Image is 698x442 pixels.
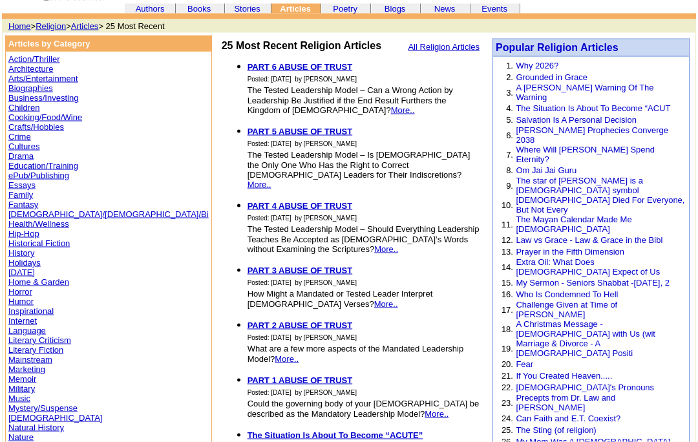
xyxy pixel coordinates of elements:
a: Historical Fiction [8,238,70,248]
img: cleardot.gif [371,8,372,9]
a: Drama [8,151,34,161]
a: Business/Investing [8,93,78,103]
a: Mainstream [8,355,52,364]
a: Family [8,190,33,200]
a: [DEMOGRAPHIC_DATA]/[DEMOGRAPHIC_DATA]/Bi [8,209,209,219]
a: Marketing [8,364,45,374]
a: The Mayan Calendar Made Me [DEMOGRAPHIC_DATA] [516,215,631,234]
a: Literary Criticism [8,335,71,345]
font: 1. [506,61,513,70]
font: 22. [502,383,513,392]
a: Who Is Condemned To Hell [516,289,618,299]
img: cleardot.gif [175,8,176,9]
font: Posted: [DATE] by [PERSON_NAME] [248,389,357,396]
a: Military [8,384,35,394]
a: More.. [391,105,415,115]
a: [DEMOGRAPHIC_DATA]'s Pronouns [516,383,654,392]
font: 21. [502,371,513,381]
a: Crafts/Hobbies [8,122,64,132]
a: Essays [8,180,36,190]
a: Memoir [8,374,36,384]
a: Law vs Grace - Law & Grace in the Bibl [516,235,662,245]
a: PART 3 ABUSE OF TRUST [248,266,353,275]
a: The star of [PERSON_NAME] is a [DEMOGRAPHIC_DATA] symbol [516,176,643,195]
font: The Tested Leadership Model – Should Everything Leadership Teaches Be Accepted as [DEMOGRAPHIC_DA... [248,224,480,254]
a: [DATE] [8,268,35,277]
a: Nature [8,432,34,442]
font: 12. [502,235,513,245]
a: Marriage & Divorce - A [DEMOGRAPHIC_DATA] Positi [516,339,633,358]
font: 5. [506,115,513,125]
a: Salvation Is A Personal Decision [516,115,636,125]
a: More.. [374,244,398,254]
a: Language [8,326,46,335]
a: More.. [275,354,299,364]
a: Precepts from Dr. Law and [PERSON_NAME] [516,393,615,412]
img: cleardot.gif [321,8,322,9]
a: Articles [71,21,99,31]
a: Cultures [8,142,39,151]
img: cleardot.gif [271,8,272,9]
a: Grounded in Grace [516,72,587,82]
b: PART 5 ABUSE OF TRUST [248,127,353,136]
a: PART 2 ABUSE OF TRUST [248,321,353,330]
a: Architecture [8,64,53,74]
a: Cooking/Food/Wine [8,112,82,122]
a: ePub/Publishing [8,171,69,180]
font: 23. [502,398,513,408]
font: 11. [502,220,513,229]
font: Posted: [DATE] by [PERSON_NAME] [248,334,357,341]
font: Popular Religion Articles [496,42,619,53]
a: Why 2026? [516,61,558,70]
b: Articles by Category [8,39,90,48]
a: Prayer in the Fifth Dimension [516,247,624,257]
a: Inspirational [8,306,54,316]
font: Posted: [DATE] by [PERSON_NAME] [248,279,357,286]
a: Home [8,21,31,31]
font: 9. [506,181,513,191]
a: Religion [36,21,66,31]
a: Mystery/Suspense [8,403,78,413]
a: More.. [425,409,449,419]
a: Children [8,103,39,112]
img: cleardot.gif [321,8,321,9]
a: Action/Thriller [8,54,59,64]
a: Poetry [333,4,357,14]
a: Literary Fiction [8,345,63,355]
img: cleardot.gif [694,15,695,18]
a: Health/Wellness [8,219,69,229]
font: Posted: [DATE] by [PERSON_NAME] [248,215,357,222]
b: Articles [280,4,311,14]
img: cleardot.gif [125,8,126,9]
font: 2. [506,72,513,82]
a: Stories [234,4,260,14]
font: 10. [502,200,513,210]
a: Education/Training [8,161,78,171]
a: Authors [136,4,165,14]
a: History [8,248,34,258]
a: A [PERSON_NAME] Warning Of The Warning [516,83,653,102]
font: 24. [502,414,513,423]
a: Blogs [385,4,406,14]
a: My Sermon - Seniors Shabbat -[DATE], 2 [516,278,669,288]
a: PART 6 ABUSE OF TRUST [248,62,353,72]
a: Natural History [8,423,64,432]
font: 19. [502,344,513,353]
font: What are a few more aspects of the Mandated Leadership Model? [248,344,464,364]
a: PART 4 ABUSE OF TRUST [248,201,353,211]
a: [DEMOGRAPHIC_DATA] [8,413,102,423]
a: Hip-Hop [8,229,39,238]
a: Books [187,4,211,14]
a: Om Jai Jai Guru [516,165,576,175]
b: PART 1 ABUSE OF TRUST [248,375,353,385]
font: How Might a Mandated or Tested Leader Interpret [DEMOGRAPHIC_DATA] Verses? [248,289,433,309]
a: Challenge Given at Time of [PERSON_NAME] [516,300,617,319]
a: [DEMOGRAPHIC_DATA] Died For Everyone, But Not Every [516,195,684,215]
